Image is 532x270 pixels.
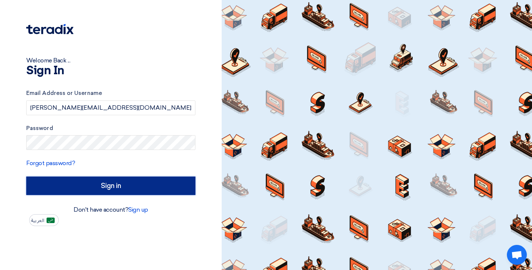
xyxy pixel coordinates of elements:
[26,24,74,34] img: Teradix logo
[26,56,195,65] div: Welcome Back ...
[29,214,59,226] button: العربية
[47,218,55,223] img: ar-AR.png
[31,218,44,223] span: العربية
[26,177,195,195] input: Sign in
[26,100,195,115] input: Enter your business email or username
[26,124,195,133] label: Password
[128,206,148,213] a: Sign up
[26,205,195,214] div: Don't have account?
[26,65,195,77] h1: Sign In
[26,89,195,98] label: Email Address or Username
[26,160,75,167] a: Forgot password?
[507,245,527,265] a: Open chat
